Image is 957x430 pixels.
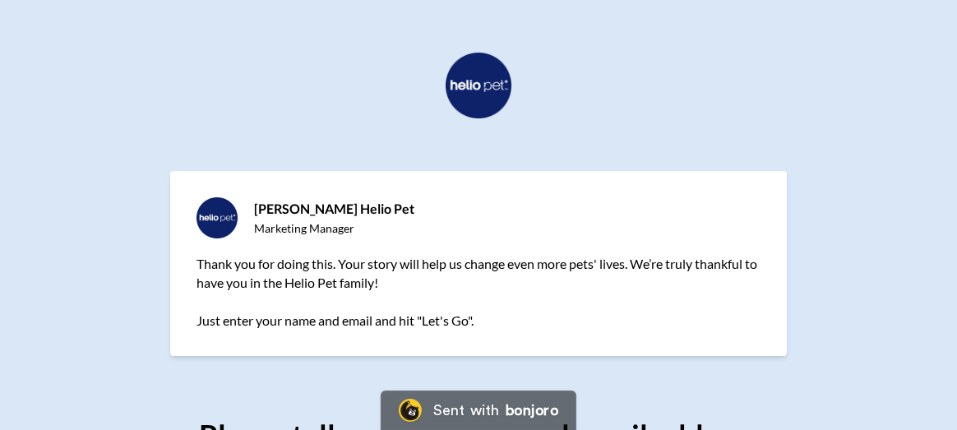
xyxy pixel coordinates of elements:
[446,53,511,118] img: https://cdn.bonjoro.com/media/4882792c-a4d5-462d-abea-ac2dc2f2e440/5d2a28a4-86f9-468e-9376-ebccb2...
[196,256,760,290] span: Thank you for doing this. Your story will help us change even more pets' lives. We’re truly thank...
[254,199,414,219] div: [PERSON_NAME] Helio Pet
[381,391,576,430] a: Bonjoro LogoSent withbonjoro
[254,220,414,237] div: Marketing Manager
[506,403,558,418] div: bonjoro
[196,312,474,328] span: Just enter your name and email and hit "Let's Go".
[196,197,238,238] img: Marketing Manager
[433,403,499,418] div: Sent with
[399,399,422,422] img: Bonjoro Logo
